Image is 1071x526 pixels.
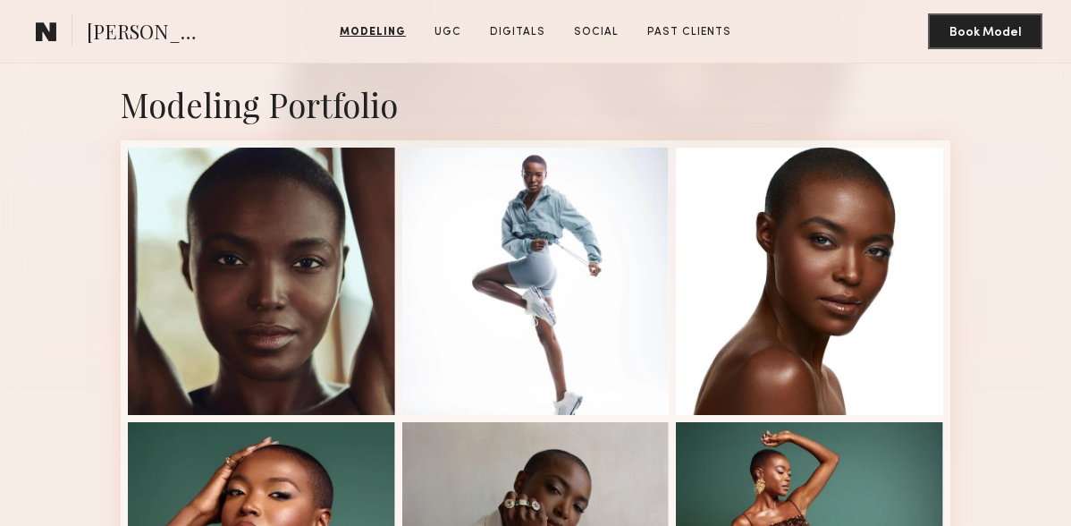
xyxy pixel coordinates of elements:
div: Modeling Portfolio [121,82,950,126]
span: [PERSON_NAME] [87,18,211,49]
a: UGC [427,24,468,40]
a: Digitals [483,24,552,40]
a: Book Model [928,23,1042,38]
a: Social [567,24,626,40]
a: Modeling [333,24,413,40]
button: Book Model [928,13,1042,49]
a: Past Clients [640,24,738,40]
